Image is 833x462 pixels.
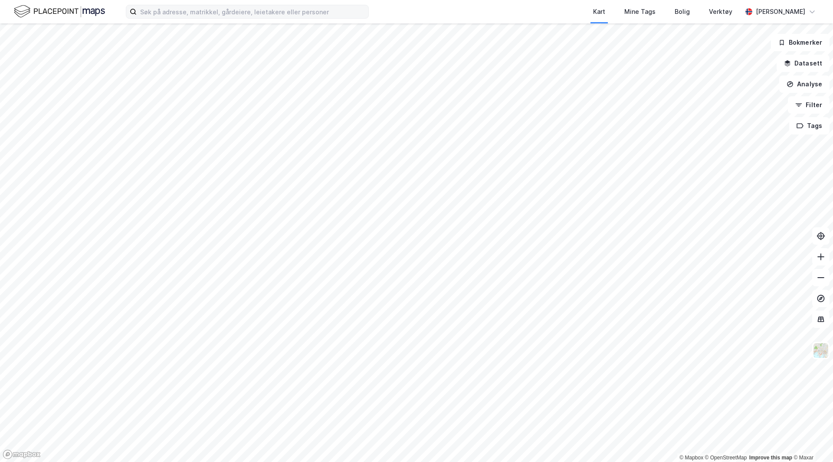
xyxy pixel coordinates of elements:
[756,7,805,17] div: [PERSON_NAME]
[705,455,747,461] a: OpenStreetMap
[3,449,41,459] a: Mapbox homepage
[749,455,792,461] a: Improve this map
[777,55,830,72] button: Datasett
[679,455,703,461] a: Mapbox
[790,420,833,462] div: Kontrollprogram for chat
[709,7,732,17] div: Verktøy
[779,75,830,93] button: Analyse
[771,34,830,51] button: Bokmerker
[813,342,829,359] img: Z
[593,7,605,17] div: Kart
[137,5,368,18] input: Søk på adresse, matrikkel, gårdeiere, leietakere eller personer
[14,4,105,19] img: logo.f888ab2527a4732fd821a326f86c7f29.svg
[624,7,656,17] div: Mine Tags
[790,420,833,462] iframe: Chat Widget
[675,7,690,17] div: Bolig
[789,117,830,134] button: Tags
[788,96,830,114] button: Filter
